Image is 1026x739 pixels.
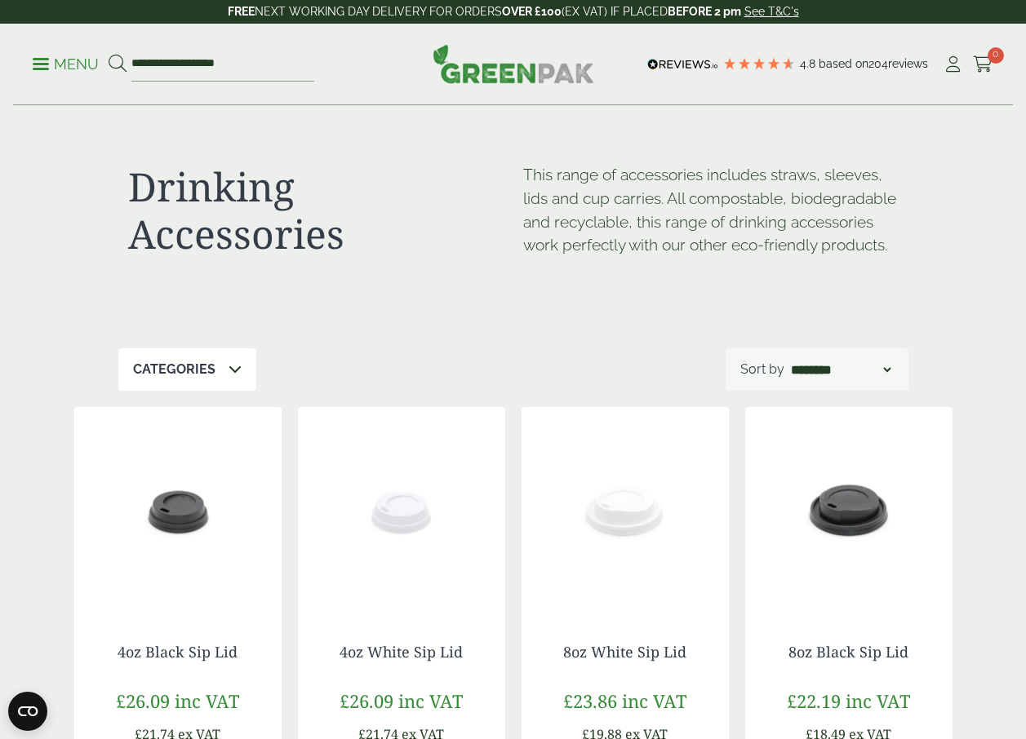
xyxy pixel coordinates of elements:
img: REVIEWS.io [647,59,718,70]
button: Open CMP widget [8,692,47,731]
span: Based on [819,57,868,70]
a: 8oz White Sip Lid [563,642,686,662]
i: Cart [973,56,993,73]
span: £23.86 [563,688,617,713]
span: 0 [988,47,1004,64]
select: Shop order [788,360,894,379]
span: £26.09 [116,688,170,713]
img: 8oz White Sip Lid [522,407,729,611]
p: Menu [33,55,99,74]
span: 204 [868,57,888,70]
a: 8oz Black Sip Lid [788,642,908,662]
span: £22.19 [787,688,841,713]
a: 4oz Black Sip Lid [118,642,238,662]
span: inc VAT [846,688,910,713]
strong: BEFORE 2 pm [668,5,741,18]
img: GreenPak Supplies [433,44,594,83]
img: 4oz White Sip Lid [298,407,505,611]
span: £26.09 [340,688,393,713]
a: 0 [973,52,993,77]
p: Sort by [740,360,784,379]
span: 4.8 [800,57,819,70]
a: Menu [33,55,99,71]
span: inc VAT [622,688,686,713]
span: reviews [888,57,928,70]
p: This range of accessories includes straws, sleeves, lids and cup carries. All compostable, biodeg... [523,163,899,257]
a: See T&C's [744,5,799,18]
a: 4oz White Sip Lid [340,642,463,662]
span: inc VAT [398,688,463,713]
span: inc VAT [175,688,239,713]
strong: FREE [228,5,255,18]
i: My Account [943,56,963,73]
img: 8oz Black Sip Lid [745,407,953,611]
p: Categories [133,360,215,379]
strong: OVER £100 [502,5,562,18]
div: 4.79 Stars [722,56,796,71]
h1: Drinking Accessories [128,163,504,257]
img: 4oz Black Slip Lid [74,407,282,611]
